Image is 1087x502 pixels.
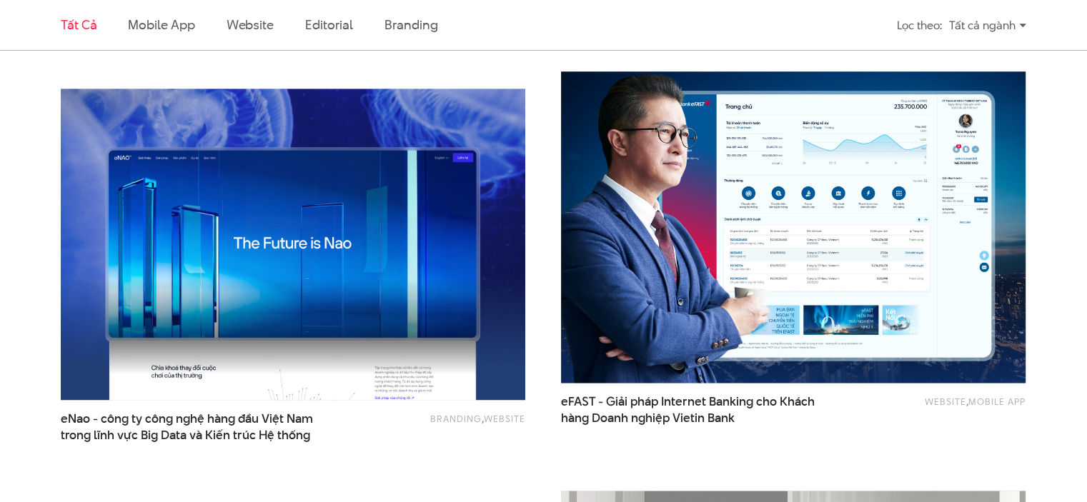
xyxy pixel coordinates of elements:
[561,393,817,426] span: eFAST - Giải pháp Internet Banking cho Khách
[840,393,1026,419] div: ,
[561,410,735,426] span: hàng Doanh nghiệp Vietin Bank
[61,411,317,443] a: eNao - công ty công nghệ hàng đầu Việt Namtrong lĩnh vực Big Data và Kiến trúc Hệ thống
[897,13,942,38] div: Lọc theo:
[128,16,194,34] a: Mobile app
[561,393,817,426] a: eFAST - Giải pháp Internet Banking cho Kháchhàng Doanh nghiệp Vietin Bank
[484,412,525,425] a: Website
[968,395,1026,408] a: Mobile app
[925,395,966,408] a: Website
[339,411,525,436] div: ,
[384,16,437,34] a: Branding
[61,427,310,443] span: trong lĩnh vực Big Data và Kiến trúc Hệ thống
[949,13,1026,38] div: Tất cả ngành
[61,411,317,443] span: eNao - công ty công nghệ hàng đầu Việt Nam
[61,16,96,34] a: Tất cả
[227,16,274,34] a: Website
[538,56,1049,398] img: Efast_internet_banking_Thiet_ke_Trai_nghiemThumbnail
[430,412,482,425] a: Branding
[305,16,353,34] a: Editorial
[61,89,525,400] img: eNao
